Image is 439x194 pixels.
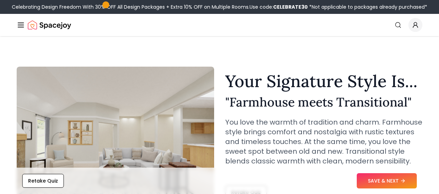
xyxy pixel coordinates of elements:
nav: Global [17,14,422,36]
span: Use code: [250,3,308,10]
span: *Not applicable to packages already purchased* [308,3,427,10]
h1: Your Signature Style Is... [225,73,423,90]
b: CELEBRATE30 [273,3,308,10]
p: You love the warmth of tradition and charm. Farmhouse style brings comfort and nostalgia with rus... [225,117,423,166]
h2: " Farmhouse meets Transitional " [225,95,423,109]
img: Spacejoy Logo [28,18,71,32]
div: Celebrating Design Freedom With 30% OFF All Design Packages + Extra 10% OFF on Multiple Rooms. [12,3,427,10]
button: SAVE & NEXT [357,173,417,188]
button: Retake Quiz [22,174,64,188]
a: Spacejoy [28,18,71,32]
